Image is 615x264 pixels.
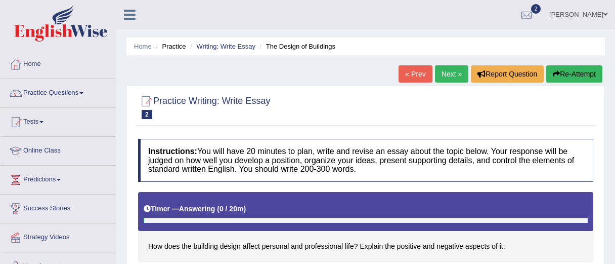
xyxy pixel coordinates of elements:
a: « Prev [399,65,432,83]
span: 2 [142,110,152,119]
a: Online Class [1,137,116,162]
h2: Practice Writing: Write Essay [138,94,270,119]
a: Practice Questions [1,79,116,104]
li: The Design of Buildings [257,42,336,51]
button: Report Question [471,65,544,83]
h4: You will have 20 minutes to plan, write and revise an essay about the topic below. Your response ... [138,139,593,182]
a: Strategy Videos [1,223,116,249]
button: Re-Attempt [546,65,602,83]
a: Next » [435,65,468,83]
a: Tests [1,108,116,133]
b: ) [243,205,246,213]
a: Writing: Write Essay [196,43,255,50]
h5: Timer — [144,205,246,213]
a: Predictions [1,166,116,191]
a: Home [134,43,152,50]
a: Success Stories [1,195,116,220]
li: Practice [153,42,186,51]
b: 0 / 20m [219,205,243,213]
b: ( [217,205,219,213]
span: 2 [531,4,541,14]
b: Instructions: [148,147,197,156]
a: Home [1,50,116,76]
b: Answering [179,205,215,213]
